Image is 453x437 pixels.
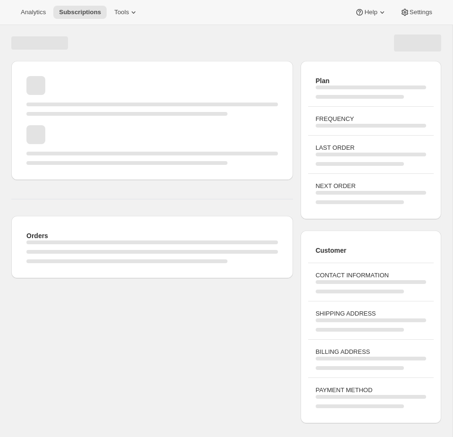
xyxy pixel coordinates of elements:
span: Subscriptions [59,9,101,16]
h3: CONTACT INFORMATION [316,271,426,280]
span: Help [364,9,377,16]
button: Analytics [15,6,51,19]
span: Tools [114,9,129,16]
button: Settings [394,6,438,19]
button: Help [349,6,392,19]
span: Analytics [21,9,46,16]
h3: BILLING ADDRESS [316,347,426,357]
h3: LAST ORDER [316,143,426,153]
h2: Customer [316,246,426,255]
span: Settings [410,9,432,16]
h3: SHIPPING ADDRESS [316,309,426,318]
h3: PAYMENT METHOD [316,386,426,395]
h2: Plan [316,76,426,86]
button: Subscriptions [53,6,107,19]
button: Tools [109,6,144,19]
h3: NEXT ORDER [316,181,426,191]
h3: FREQUENCY [316,114,426,124]
h2: Orders [26,231,278,240]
